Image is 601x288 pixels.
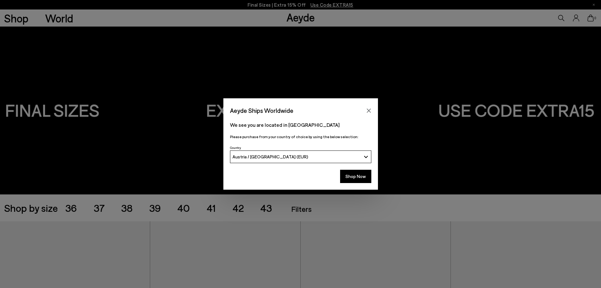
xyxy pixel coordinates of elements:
span: Aeyde Ships Worldwide [230,105,293,116]
button: Shop Now [340,170,371,183]
span: Country [230,146,241,150]
p: We see you are located in [GEOGRAPHIC_DATA] [230,121,371,129]
button: Close [364,106,374,115]
span: Austria / [GEOGRAPHIC_DATA] (EUR) [233,154,308,159]
p: Please purchase from your country of choice by using the below selection: [230,134,371,140]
